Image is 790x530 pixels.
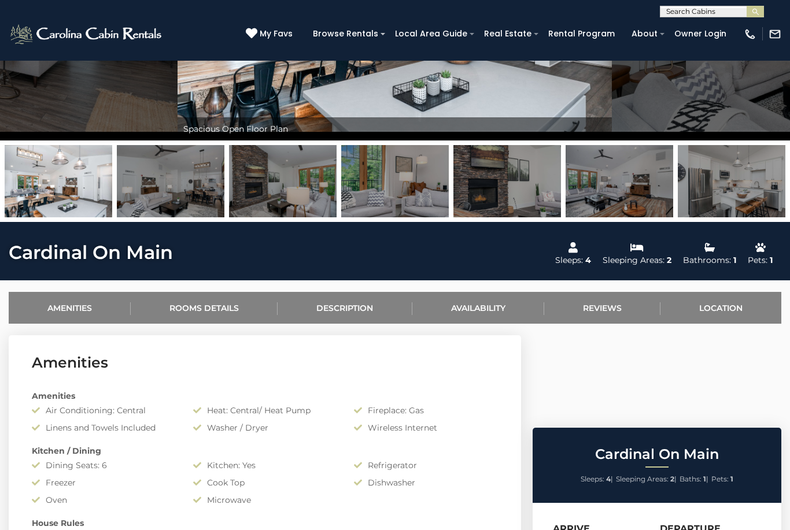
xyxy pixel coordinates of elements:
[307,25,384,43] a: Browse Rentals
[345,405,507,416] div: Fireplace: Gas
[730,475,733,483] strong: 1
[23,390,507,402] div: Amenities
[744,28,756,40] img: phone-regular-white.png
[680,475,702,483] span: Baths:
[345,459,507,471] div: Refrigerator
[345,477,507,488] div: Dishwasher
[184,459,346,471] div: Kitchen: Yes
[669,25,732,43] a: Owner Login
[23,459,184,471] div: Dining Seats: 6
[680,472,708,487] li: |
[246,28,296,40] a: My Favs
[670,475,674,483] strong: 2
[23,477,184,488] div: Freezer
[341,145,449,217] img: 167067397
[131,292,278,324] a: Rooms Details
[711,475,729,483] span: Pets:
[184,494,346,506] div: Microwave
[678,145,785,217] img: 167067401
[260,28,293,40] span: My Favs
[23,445,507,457] div: Kitchen / Dining
[5,145,112,217] img: 167067394
[544,292,660,324] a: Reviews
[606,475,611,483] strong: 4
[23,517,507,529] div: House Rules
[769,28,781,40] img: mail-regular-white.png
[703,475,706,483] strong: 1
[581,475,604,483] span: Sleeps:
[184,477,346,488] div: Cook Top
[278,292,412,324] a: Description
[32,353,498,373] h3: Amenities
[453,145,561,217] img: 167067398
[660,292,781,324] a: Location
[626,25,663,43] a: About
[184,422,346,433] div: Washer / Dryer
[581,472,613,487] li: |
[9,292,131,324] a: Amenities
[616,475,669,483] span: Sleeping Areas:
[478,25,537,43] a: Real Estate
[23,422,184,433] div: Linens and Towels Included
[345,422,507,433] div: Wireless Internet
[566,145,673,217] img: 167067399
[542,25,621,43] a: Rental Program
[412,292,544,324] a: Availability
[23,494,184,506] div: Oven
[9,23,165,46] img: White-1-2.png
[229,145,337,217] img: 167067396
[117,145,224,217] img: 167067395
[616,472,677,487] li: |
[389,25,473,43] a: Local Area Guide
[536,447,778,462] h2: Cardinal On Main
[23,405,184,416] div: Air Conditioning: Central
[178,117,612,140] div: Spacious Open Floor Plan
[184,405,346,416] div: Heat: Central/ Heat Pump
